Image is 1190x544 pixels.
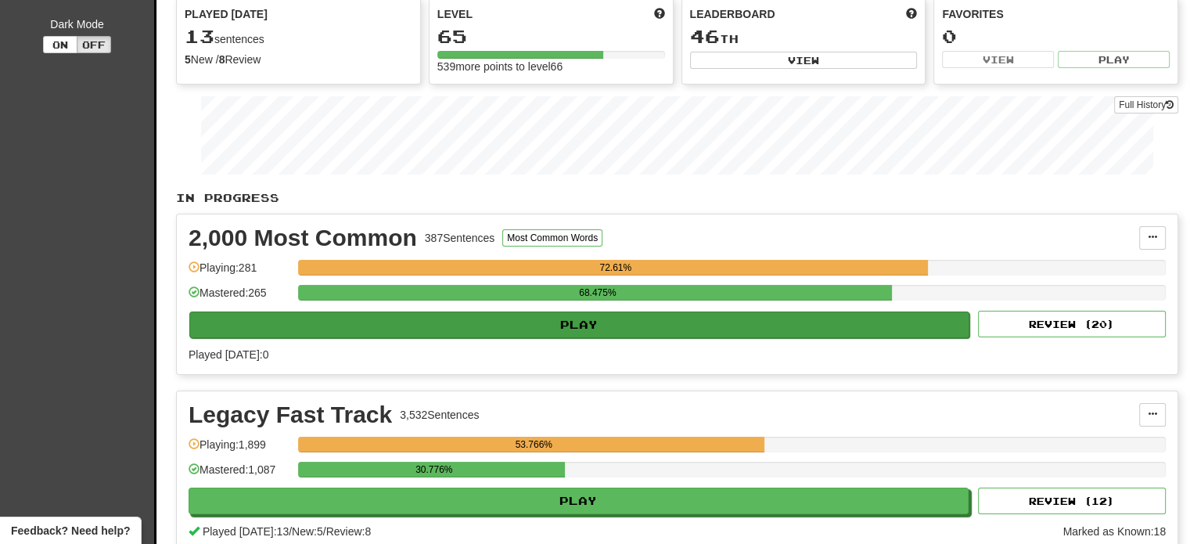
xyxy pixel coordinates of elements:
button: Play [189,488,969,514]
span: Played [DATE]: 0 [189,348,268,361]
strong: 5 [185,53,191,66]
button: Off [77,36,111,53]
span: Level [437,6,473,22]
div: Favorites [942,6,1170,22]
div: New / Review [185,52,412,67]
button: Review (20) [978,311,1166,337]
span: / [323,525,326,538]
span: New: 5 [292,525,323,538]
div: 3,532 Sentences [400,407,479,423]
div: Playing: 1,899 [189,437,290,463]
div: Marked as Known: 18 [1062,524,1166,539]
span: 46 [690,25,720,47]
button: Play [1058,51,1170,68]
span: Open feedback widget [11,523,130,539]
p: In Progress [176,190,1178,206]
strong: 8 [219,53,225,66]
div: Legacy Fast Track [189,403,392,427]
div: Mastered: 1,087 [189,462,290,488]
button: Play [189,312,969,338]
span: This week in points, UTC [906,6,917,22]
div: Dark Mode [12,16,142,32]
span: Review: 8 [326,525,372,538]
div: sentences [185,27,412,47]
span: Score more points to level up [654,6,665,22]
div: 72.61% [303,260,928,276]
div: Mastered: 265 [189,285,290,311]
span: Played [DATE] [185,6,268,22]
div: 539 more points to level 66 [437,59,665,74]
div: 53.766% [303,437,764,452]
button: View [942,51,1054,68]
div: 30.776% [303,462,565,477]
div: 387 Sentences [425,230,495,246]
div: 2,000 Most Common [189,226,417,250]
button: View [690,52,918,69]
div: 68.475% [303,285,892,301]
span: 13 [185,25,214,47]
span: / [289,525,292,538]
button: On [43,36,77,53]
div: 0 [942,27,1170,46]
div: 65 [437,27,665,46]
div: Playing: 281 [189,260,290,286]
div: th [690,27,918,47]
a: Full History [1114,96,1178,113]
span: Leaderboard [690,6,775,22]
span: Played [DATE]: 13 [203,525,289,538]
button: Review (12) [978,488,1166,514]
button: Most Common Words [502,229,602,247]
